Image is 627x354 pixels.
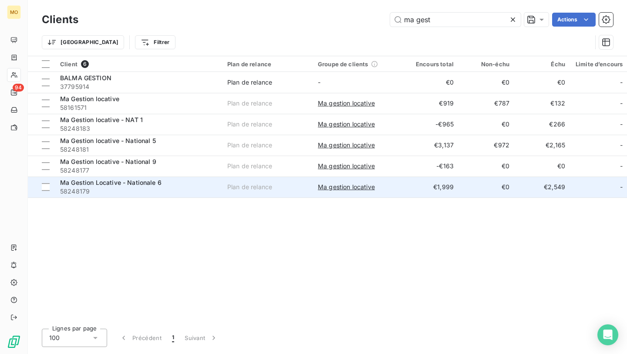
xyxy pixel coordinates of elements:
[13,84,24,92] span: 94
[403,135,459,156] td: €3,137
[49,334,60,342] span: 100
[464,61,509,68] div: Non-échu
[318,61,368,68] span: Groupe de clients
[620,99,623,108] span: -
[60,95,119,102] span: Ma Gestion locative
[576,61,623,68] div: Limite d’encours
[403,156,459,177] td: -€163
[42,35,124,49] button: [GEOGRAPHIC_DATA]
[620,141,623,150] span: -
[60,158,156,165] span: Ma Gestion locative - National 9
[227,78,272,87] div: Plan de relance
[227,120,272,129] div: Plan de relance
[227,162,272,170] div: Plan de relance
[408,61,454,68] div: Encours total
[403,177,459,197] td: €1,999
[515,93,570,114] td: €132
[227,99,272,108] div: Plan de relance
[552,13,596,27] button: Actions
[60,124,217,133] span: 58248183
[620,162,623,170] span: -
[227,141,272,150] div: Plan de relance
[227,183,272,191] div: Plan de relance
[227,61,307,68] div: Plan de relance
[403,93,459,114] td: €919
[318,162,375,170] span: Ma gestion locative
[318,183,375,191] span: Ma gestion locative
[459,135,515,156] td: €972
[403,114,459,135] td: -€965
[7,5,21,19] div: MO
[60,74,111,82] span: BALMA GESTION
[459,177,515,197] td: €0
[7,335,21,349] img: Logo LeanPay
[60,166,217,175] span: 58248177
[179,329,223,347] button: Suivant
[60,116,143,123] span: Ma Gestion locative - NAT 1
[60,145,217,154] span: 58248181
[515,114,570,135] td: €266
[620,183,623,191] span: -
[81,60,89,68] span: 6
[515,135,570,156] td: €2,165
[60,137,156,144] span: Ma Gestion locative - National 5
[167,329,179,347] button: 1
[459,93,515,114] td: €787
[114,329,167,347] button: Précédent
[172,334,174,342] span: 1
[135,35,175,49] button: Filtrer
[459,114,515,135] td: €0
[318,78,320,86] span: -
[520,61,565,68] div: Échu
[60,179,162,186] span: Ma Gestion Locative - Nationale 6
[459,156,515,177] td: €0
[515,177,570,197] td: €2,549
[515,156,570,177] td: €0
[390,13,521,27] input: Rechercher
[42,12,78,27] h3: Clients
[60,82,217,91] span: 37795914
[7,85,20,99] a: 94
[318,120,375,129] span: Ma gestion locative
[403,72,459,93] td: €0
[459,72,515,93] td: €0
[318,99,375,108] span: Ma gestion locative
[515,72,570,93] td: €0
[60,103,217,112] span: 58161571
[597,324,618,345] div: Open Intercom Messenger
[60,187,217,196] span: 58248179
[620,120,623,129] span: -
[620,78,623,87] span: -
[318,141,375,150] span: Ma gestion locative
[60,61,78,68] span: Client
